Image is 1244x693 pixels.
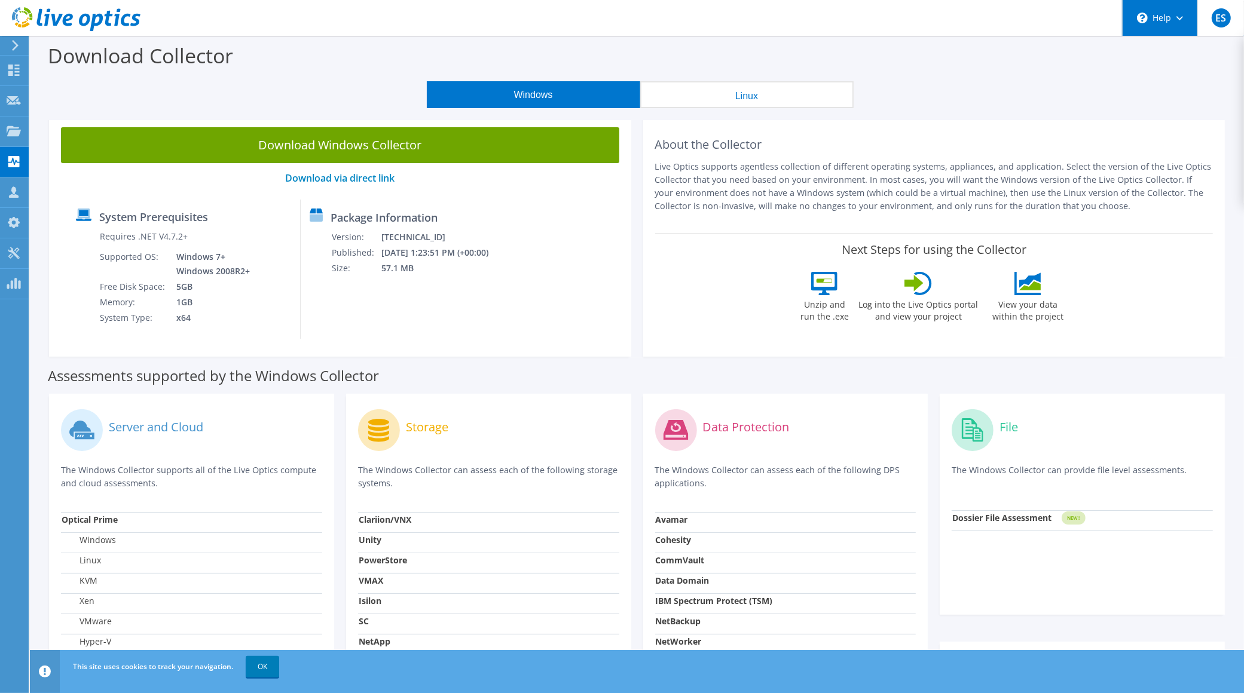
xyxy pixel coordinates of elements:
[427,81,640,108] button: Windows
[167,295,252,310] td: 1GB
[359,575,383,586] strong: VMAX
[1068,515,1080,522] tspan: NEW!
[167,249,252,279] td: Windows 7+ Windows 2008R2+
[359,595,381,606] strong: Isilon
[331,211,438,223] label: Package Information
[655,160,1214,213] p: Live Optics supports agentless collection of different operating systems, appliances, and applica...
[48,42,233,69] label: Download Collector
[1000,421,1018,433] label: File
[359,615,369,627] strong: SC
[359,636,390,647] strong: NetApp
[100,231,188,243] label: Requires .NET V4.7.2+
[167,279,252,295] td: 5GB
[656,575,710,586] strong: Data Domain
[62,615,112,627] label: VMware
[99,249,167,279] td: Supported OS:
[656,514,688,525] strong: Avamar
[656,636,702,647] strong: NetWorker
[656,595,773,606] strong: IBM Spectrum Protect (TSM)
[167,310,252,326] td: x64
[797,295,852,323] label: Unzip and run the .exe
[331,229,381,245] td: Version:
[381,260,505,276] td: 57.1 MB
[406,421,448,433] label: Storage
[1137,13,1148,23] svg: \n
[331,245,381,260] td: Published:
[61,464,322,490] p: The Windows Collector supports all of the Live Optics compute and cloud assessments.
[952,464,1213,488] p: The Windows Collector can provide file level assessments.
[358,464,619,490] p: The Windows Collector can assess each of the following storage systems.
[285,171,395,185] a: Download via direct link
[99,310,167,326] td: System Type:
[952,512,1052,523] strong: Dossier File Assessment
[62,514,118,525] strong: Optical Prime
[62,595,94,607] label: Xen
[1212,8,1231,27] span: ES
[61,127,619,163] a: Download Windows Collector
[640,81,854,108] button: Linux
[62,554,101,566] label: Linux
[655,464,916,490] p: The Windows Collector can assess each of the following DPS applications.
[655,137,1214,152] h2: About the Collector
[331,260,381,276] td: Size:
[99,211,208,223] label: System Prerequisites
[656,615,701,627] strong: NetBackup
[99,279,167,295] td: Free Disk Space:
[48,370,379,382] label: Assessments supported by the Windows Collector
[99,295,167,310] td: Memory:
[246,656,279,677] a: OK
[381,245,505,260] td: [DATE] 1:23:51 PM (+00:00)
[62,636,111,648] label: Hyper-V
[109,421,203,433] label: Server and Cloud
[62,534,116,546] label: Windows
[656,534,692,545] strong: Cohesity
[359,554,407,566] strong: PowerStore
[73,661,233,671] span: This site uses cookies to track your navigation.
[703,421,790,433] label: Data Protection
[359,534,381,545] strong: Unity
[381,229,505,245] td: [TECHNICAL_ID]
[858,295,979,323] label: Log into the Live Optics portal and view your project
[842,243,1026,257] label: Next Steps for using the Collector
[656,554,705,566] strong: CommVault
[62,575,97,587] label: KVM
[359,514,411,525] strong: Clariion/VNX
[985,295,1071,323] label: View your data within the project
